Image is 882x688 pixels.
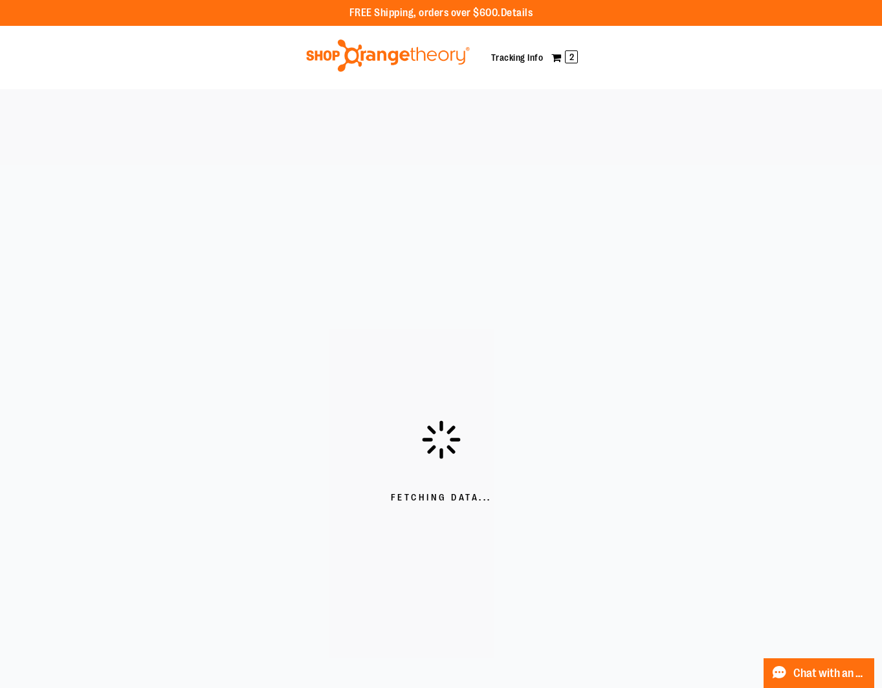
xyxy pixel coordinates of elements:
p: FREE Shipping, orders over $600. [349,6,533,21]
span: Chat with an Expert [793,667,866,680]
a: Details [501,7,533,19]
span: Fetching Data... [391,491,492,504]
a: Tracking Info [491,52,544,63]
img: Shop Orangetheory [304,39,472,72]
span: 2 [565,50,578,63]
button: Chat with an Expert [764,658,875,688]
